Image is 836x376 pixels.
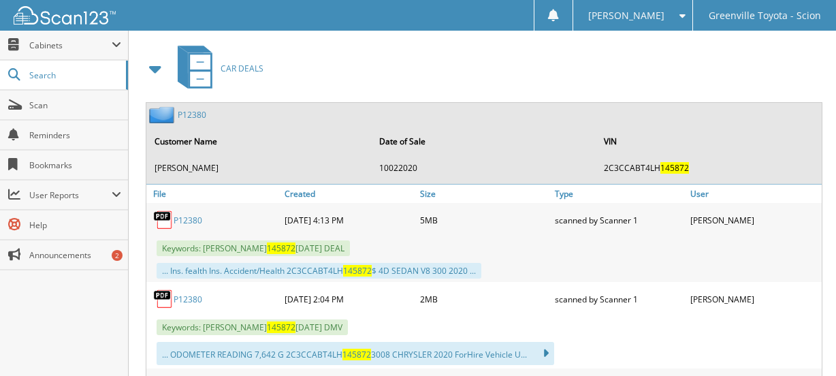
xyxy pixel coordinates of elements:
span: Bookmarks [29,159,121,171]
div: [PERSON_NAME] [687,206,822,234]
a: P12380 [174,215,202,226]
span: Keywords: [PERSON_NAME] [DATE] DEAL [157,240,350,256]
span: User Reports [29,189,112,201]
span: Reminders [29,129,121,141]
th: VIN [597,127,820,155]
div: [PERSON_NAME] [687,285,822,313]
div: 2MB [417,285,551,313]
span: Scan [29,99,121,111]
a: Type [551,185,686,203]
span: CAR DEALS [221,63,263,74]
div: 2 [112,250,123,261]
div: ... Ins. fealth Ins. Accident/Health 2C3CCABT4LH $ 4D SEDAN V8 300 2020 ... [157,263,481,279]
div: [DATE] 2:04 PM [281,285,416,313]
a: File [146,185,281,203]
iframe: Chat Widget [768,311,836,376]
div: scanned by Scanner 1 [551,206,686,234]
a: P12380 [178,109,206,121]
img: scan123-logo-white.svg [14,6,116,25]
a: Size [417,185,551,203]
span: [PERSON_NAME] [588,12,664,20]
span: Announcements [29,249,121,261]
span: Cabinets [29,40,112,51]
span: Greenville Toyota - Scion [709,12,821,20]
span: 145872 [267,242,295,254]
img: PDF.png [153,210,174,230]
span: 145872 [660,162,689,174]
a: P12380 [174,294,202,305]
div: ... ODOMETER READING 7,642 G 2C3CCABT4LH 3008 CHRYSLER 2020 ForHire Vehicle U... [157,342,554,365]
img: folder2.png [149,106,178,123]
a: Created [281,185,416,203]
span: 145872 [342,349,371,360]
td: 10022020 [372,157,596,179]
span: Search [29,69,119,81]
span: 145872 [343,265,372,277]
div: [DATE] 4:13 PM [281,206,416,234]
th: Date of Sale [372,127,596,155]
a: User [687,185,822,203]
a: CAR DEALS [170,42,263,95]
th: Customer Name [148,127,371,155]
span: 145872 [267,322,295,333]
span: Keywords: [PERSON_NAME] [DATE] DMV [157,319,348,335]
td: 2C3CCABT4LH [597,157,820,179]
img: PDF.png [153,289,174,309]
span: Help [29,219,121,231]
div: scanned by Scanner 1 [551,285,686,313]
div: 5MB [417,206,551,234]
td: [PERSON_NAME] [148,157,371,179]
